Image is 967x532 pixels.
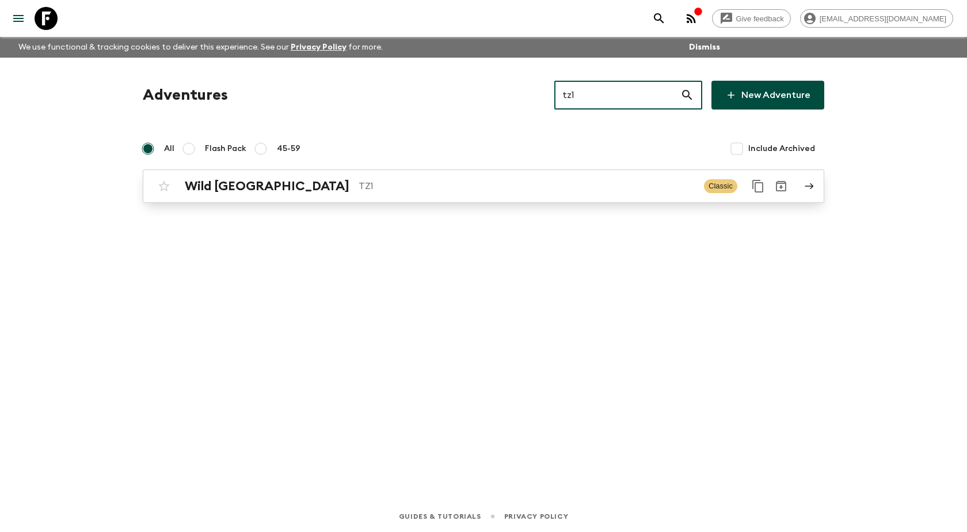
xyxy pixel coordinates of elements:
[14,37,387,58] p: We use functional & tracking cookies to deliver this experience. See our for more.
[730,14,790,23] span: Give feedback
[686,39,723,55] button: Dismiss
[747,175,770,198] button: Duplicate for 45-59
[164,143,174,154] span: All
[359,179,695,193] p: TZ1
[143,84,228,107] h1: Adventures
[504,510,568,523] a: Privacy Policy
[800,9,953,28] div: [EMAIL_ADDRESS][DOMAIN_NAME]
[399,510,481,523] a: Guides & Tutorials
[712,9,791,28] a: Give feedback
[7,7,30,30] button: menu
[291,43,347,51] a: Privacy Policy
[277,143,300,154] span: 45-59
[813,14,953,23] span: [EMAIL_ADDRESS][DOMAIN_NAME]
[648,7,671,30] button: search adventures
[711,81,824,110] a: New Adventure
[205,143,246,154] span: Flash Pack
[554,79,680,111] input: e.g. AR1, Argentina
[185,179,349,194] h2: Wild [GEOGRAPHIC_DATA]
[704,179,737,193] span: Classic
[143,169,824,203] a: Wild [GEOGRAPHIC_DATA]TZ1ClassicDuplicate for 45-59Archive
[748,143,815,154] span: Include Archived
[770,175,793,198] button: Archive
